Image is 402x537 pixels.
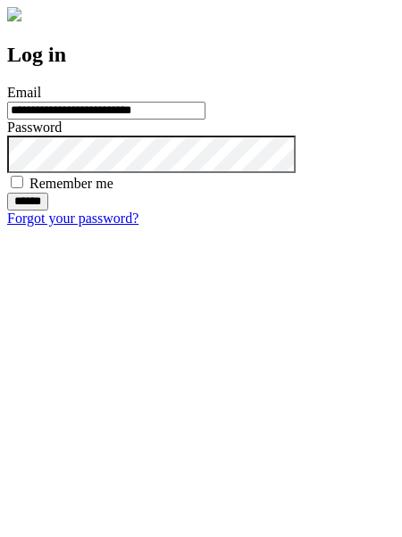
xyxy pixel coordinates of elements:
[7,120,62,135] label: Password
[7,85,41,100] label: Email
[7,7,21,21] img: logo-4e3dc11c47720685a147b03b5a06dd966a58ff35d612b21f08c02c0306f2b779.png
[7,211,138,226] a: Forgot your password?
[7,43,395,67] h2: Log in
[29,176,113,191] label: Remember me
